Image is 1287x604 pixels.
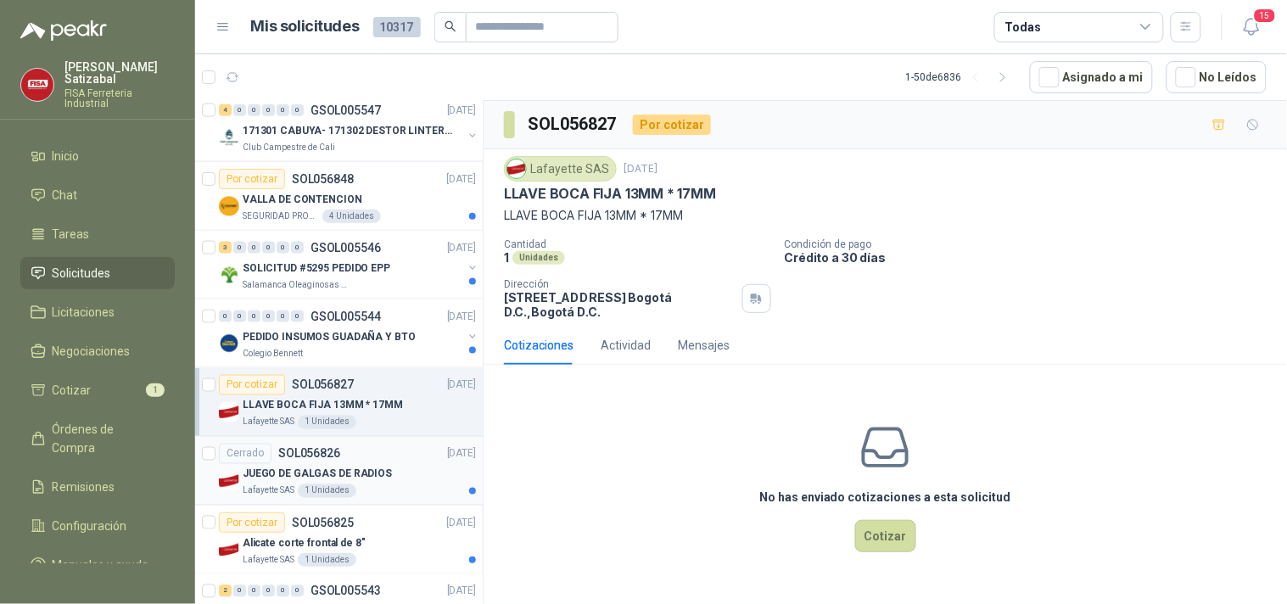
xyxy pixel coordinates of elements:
[233,310,246,322] div: 0
[219,540,239,560] img: Company Logo
[504,250,509,265] p: 1
[20,335,175,367] a: Negociaciones
[248,242,260,254] div: 0
[20,510,175,542] a: Configuración
[146,383,165,397] span: 1
[20,179,175,211] a: Chat
[1167,61,1267,93] button: No Leídos
[195,162,483,231] a: Por cotizarSOL056848[DATE] Company LogoVALLA DE CONTENCIONSEGURIDAD PROVISER LTDA4 Unidades
[20,257,175,289] a: Solicitudes
[233,104,246,116] div: 0
[277,242,289,254] div: 0
[219,585,232,597] div: 2
[1236,12,1267,42] button: 15
[243,192,362,208] p: VALLA DE CONTENCION
[504,156,617,182] div: Lafayette SAS
[20,20,107,41] img: Logo peakr
[1253,8,1277,24] span: 15
[512,251,565,265] div: Unidades
[219,512,285,533] div: Por cotizar
[504,336,574,355] div: Cotizaciones
[785,250,1280,265] p: Crédito a 30 días
[219,238,479,292] a: 3 0 0 0 0 0 GSOL005546[DATE] Company LogoSOLICITUD #5295 PEDIDO EPPSalamanca Oleaginosas SAS
[601,336,651,355] div: Actividad
[64,88,175,109] p: FISA Ferreteria Industrial
[243,467,392,483] p: JUEGO DE GALGAS DE RADIOS
[291,242,304,254] div: 0
[53,147,80,165] span: Inicio
[20,296,175,328] a: Licitaciones
[219,265,239,285] img: Company Logo
[233,242,246,254] div: 0
[195,437,483,506] a: CerradoSOL056826[DATE] Company LogoJUEGO DE GALGAS DE RADIOSLafayette SAS1 Unidades
[53,381,92,400] span: Cotizar
[243,416,294,429] p: Lafayette SAS
[219,471,239,491] img: Company Logo
[292,173,354,185] p: SOL056848
[507,159,526,178] img: Company Logo
[64,61,175,85] p: [PERSON_NAME] Satizabal
[447,584,476,600] p: [DATE]
[298,553,356,567] div: 1 Unidades
[278,448,340,460] p: SOL056826
[504,185,716,203] p: LLAVE BOCA FIJA 13MM * 17MM
[785,238,1280,250] p: Condición de pago
[219,310,232,322] div: 0
[219,242,232,254] div: 3
[20,413,175,464] a: Órdenes de Compra
[447,377,476,394] p: [DATE]
[262,242,275,254] div: 0
[262,310,275,322] div: 0
[298,416,356,429] div: 1 Unidades
[633,115,711,135] div: Por cotizar
[855,520,916,552] button: Cotizar
[759,488,1011,506] h3: No has enviado cotizaciones a esta solicitud
[529,111,619,137] h3: SOL056827
[195,368,483,437] a: Por cotizarSOL056827[DATE] Company LogoLLAVE BOCA FIJA 13MM * 17MMLafayette SAS1 Unidades
[20,549,175,581] a: Manuales y ayuda
[292,379,354,391] p: SOL056827
[311,104,381,116] p: GSOL005547
[447,103,476,119] p: [DATE]
[53,556,149,574] span: Manuales y ayuda
[195,506,483,574] a: Por cotizarSOL056825[DATE] Company LogoAlicate corte frontal de 8"Lafayette SAS1 Unidades
[243,278,350,292] p: Salamanca Oleaginosas SAS
[277,104,289,116] div: 0
[277,585,289,597] div: 0
[53,303,115,322] span: Licitaciones
[447,240,476,256] p: [DATE]
[20,140,175,172] a: Inicio
[20,218,175,250] a: Tareas
[53,420,159,457] span: Órdenes de Compra
[243,210,319,223] p: SEGURIDAD PROVISER LTDA
[291,310,304,322] div: 0
[298,484,356,498] div: 1 Unidades
[291,104,304,116] div: 0
[219,127,239,148] img: Company Logo
[20,374,175,406] a: Cotizar1
[447,446,476,462] p: [DATE]
[243,123,454,139] p: 171301 CABUYA- 171302 DESTOR LINTER- 171305 PINZA
[248,104,260,116] div: 0
[53,225,90,243] span: Tareas
[219,402,239,422] img: Company Logo
[373,17,421,37] span: 10317
[53,478,115,496] span: Remisiones
[447,309,476,325] p: [DATE]
[262,585,275,597] div: 0
[243,553,294,567] p: Lafayette SAS
[322,210,381,223] div: 4 Unidades
[219,196,239,216] img: Company Logo
[243,329,416,345] p: PEDIDO INSUMOS GUADAÑA Y BTO
[53,517,127,535] span: Configuración
[262,104,275,116] div: 0
[243,535,366,551] p: Alicate corte frontal de 8"
[219,100,479,154] a: 4 0 0 0 0 0 GSOL005547[DATE] Company Logo171301 CABUYA- 171302 DESTOR LINTER- 171305 PINZAClub Ca...
[504,206,1267,225] p: LLAVE BOCA FIJA 13MM * 17MM
[53,342,131,361] span: Negociaciones
[243,141,335,154] p: Club Campestre de Cali
[219,444,271,464] div: Cerrado
[311,310,381,322] p: GSOL005544
[251,14,360,39] h1: Mis solicitudes
[219,375,285,395] div: Por cotizar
